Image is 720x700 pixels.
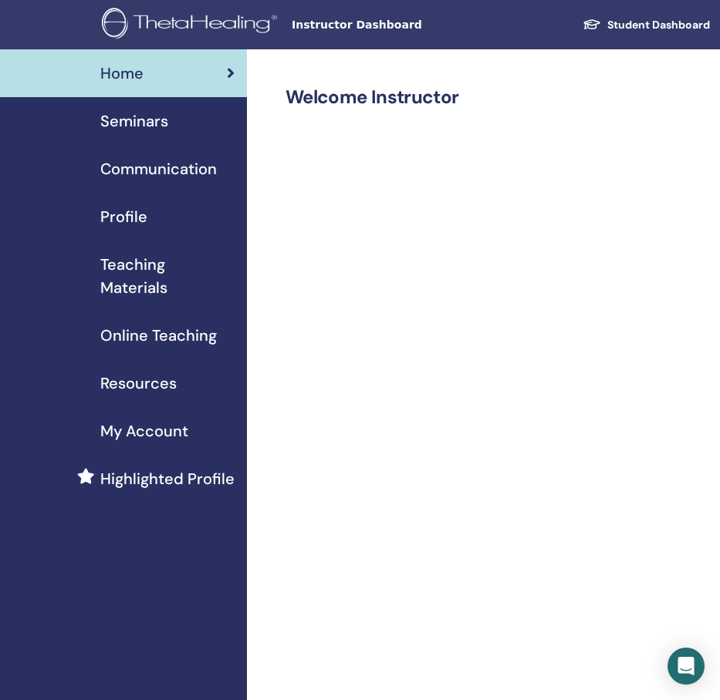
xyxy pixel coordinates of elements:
[668,648,705,685] div: Open Intercom Messenger
[102,8,282,42] img: logo.png
[100,324,217,347] span: Online Teaching
[100,62,144,85] span: Home
[100,157,217,180] span: Communication
[292,17,523,33] span: Instructor Dashboard
[100,372,177,395] span: Resources
[100,419,188,443] span: My Account
[100,109,168,133] span: Seminars
[583,18,601,31] img: graduation-cap-white.svg
[100,253,235,299] span: Teaching Materials
[100,205,147,228] span: Profile
[100,467,235,490] span: Highlighted Profile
